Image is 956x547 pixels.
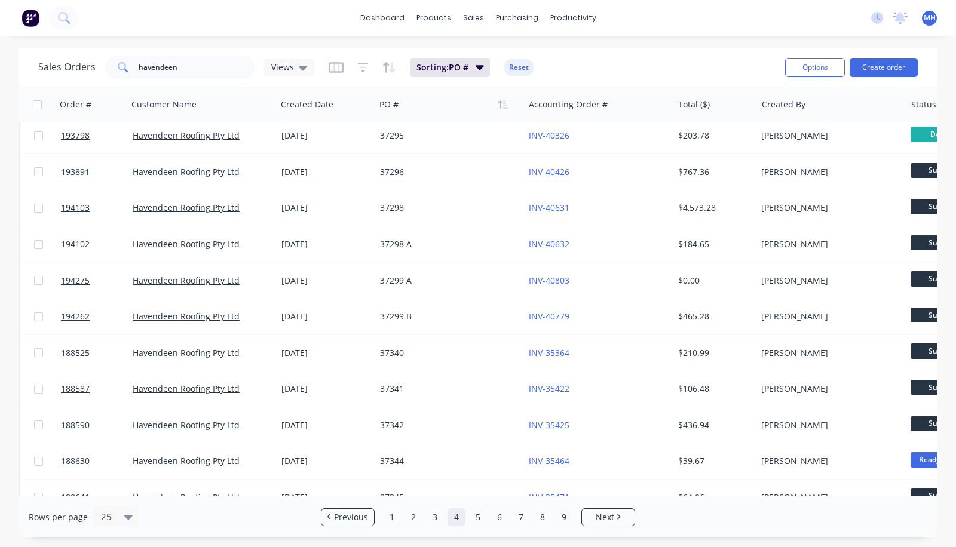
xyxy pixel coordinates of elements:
[529,347,569,358] a: INV-35364
[761,166,894,178] div: [PERSON_NAME]
[678,202,748,214] div: $4,573.28
[133,455,240,466] a: Havendeen Roofing Pty Ltd
[61,491,90,503] span: 188641
[29,511,88,523] span: Rows per page
[529,130,569,141] a: INV-40326
[38,62,96,73] h1: Sales Orders
[133,419,240,431] a: Havendeen Roofing Pty Ltd
[380,419,513,431] div: 37342
[678,491,748,503] div: $64.06
[850,58,918,77] button: Create order
[61,238,90,250] span: 194102
[512,508,530,526] a: Page 7
[596,511,614,523] span: Next
[678,99,710,110] div: Total ($)
[761,130,894,142] div: [PERSON_NAME]
[321,511,374,523] a: Previous page
[61,371,133,407] a: 188587
[61,335,133,371] a: 188525
[761,419,894,431] div: [PERSON_NAME]
[380,130,513,142] div: 37295
[678,166,748,178] div: $767.36
[61,383,90,395] span: 188587
[133,238,240,250] a: Havendeen Roofing Pty Ltd
[61,480,133,515] a: 188641
[761,383,894,395] div: [PERSON_NAME]
[678,238,748,250] div: $184.65
[544,9,602,27] div: productivity
[380,166,513,178] div: 37296
[678,311,748,322] div: $465.28
[762,99,805,110] div: Created By
[678,130,748,142] div: $203.78
[555,508,573,526] a: Page 9
[761,202,894,214] div: [PERSON_NAME]
[761,238,894,250] div: [PERSON_NAME]
[529,455,569,466] a: INV-35464
[426,508,444,526] a: Page 3
[281,202,370,214] div: [DATE]
[133,383,240,394] a: Havendeen Roofing Pty Ltd
[380,491,513,503] div: 37345
[133,491,240,503] a: Havendeen Roofing Pty Ltd
[380,455,513,467] div: 37344
[281,311,370,322] div: [DATE]
[678,275,748,287] div: $0.00
[529,311,569,322] a: INV-40779
[534,508,551,526] a: Page 8
[61,407,133,443] a: 188590
[354,9,410,27] a: dashboard
[678,383,748,395] div: $106.48
[761,311,894,322] div: [PERSON_NAME]
[61,299,133,334] a: 194262
[61,130,90,142] span: 193798
[281,383,370,395] div: [DATE]
[380,275,513,287] div: 37299 A
[416,62,468,73] span: Sorting: PO #
[131,99,197,110] div: Customer Name
[678,455,748,467] div: $39.67
[281,99,333,110] div: Created Date
[761,491,894,503] div: [PERSON_NAME]
[380,347,513,359] div: 37340
[281,347,370,359] div: [DATE]
[529,166,569,177] a: INV-40426
[380,383,513,395] div: 37341
[529,383,569,394] a: INV-35422
[61,311,90,322] span: 194262
[133,311,240,322] a: Havendeen Roofing Pty Ltd
[379,99,399,110] div: PO #
[410,58,490,77] button: Sorting:PO #
[678,419,748,431] div: $436.94
[281,491,370,503] div: [DATE]
[334,511,368,523] span: Previous
[61,275,90,287] span: 194275
[911,99,936,110] div: Status
[380,238,513,250] div: 37298 A
[61,226,133,262] a: 194102
[504,59,534,76] button: Reset
[491,508,508,526] a: Page 6
[761,347,894,359] div: [PERSON_NAME]
[529,491,569,503] a: INV-35471
[281,419,370,431] div: [DATE]
[761,275,894,287] div: [PERSON_NAME]
[281,130,370,142] div: [DATE]
[678,347,748,359] div: $210.99
[383,508,401,526] a: Page 1
[405,508,422,526] a: Page 2
[457,9,490,27] div: sales
[61,455,90,467] span: 188630
[61,190,133,226] a: 194103
[529,419,569,431] a: INV-35425
[61,166,90,178] span: 193891
[529,99,608,110] div: Accounting Order #
[924,13,936,23] span: MH
[133,166,240,177] a: Havendeen Roofing Pty Ltd
[61,154,133,190] a: 193891
[761,455,894,467] div: [PERSON_NAME]
[61,263,133,299] a: 194275
[22,9,39,27] img: Factory
[469,508,487,526] a: Page 5
[529,275,569,286] a: INV-40803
